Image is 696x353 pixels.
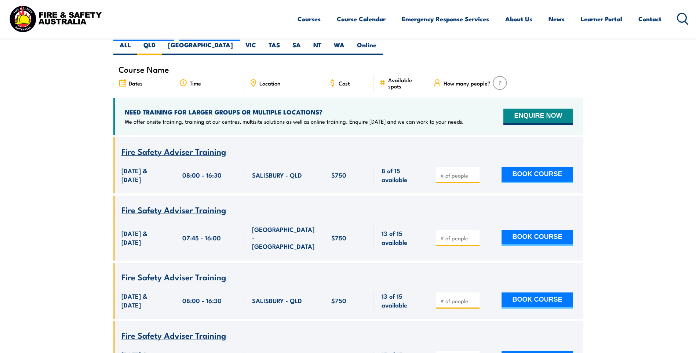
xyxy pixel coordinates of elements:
button: BOOK COURSE [502,167,573,183]
label: VIC [239,41,262,55]
span: 08:00 - 16:30 [182,296,222,305]
label: NT [307,41,328,55]
span: 13 of 15 available [382,229,420,246]
input: # of people [440,297,477,305]
input: # of people [440,172,477,179]
label: SA [286,41,307,55]
a: About Us [505,9,532,29]
a: Fire Safety Adviser Training [121,147,226,156]
label: WA [328,41,351,55]
a: Emergency Response Services [402,9,489,29]
span: 13 of 15 available [382,292,420,309]
input: # of people [440,234,477,242]
span: [DATE] & [DATE] [121,166,166,183]
label: QLD [137,41,162,55]
span: $750 [331,233,346,242]
span: SALISBURY - QLD [252,296,302,305]
a: Learner Portal [581,9,622,29]
span: Fire Safety Adviser Training [121,270,226,283]
label: ALL [113,41,137,55]
span: Location [259,80,280,86]
a: Fire Safety Adviser Training [121,205,226,215]
a: Contact [638,9,662,29]
h4: NEED TRAINING FOR LARGER GROUPS OR MULTIPLE LOCATIONS? [125,108,464,116]
span: 07:45 - 16:00 [182,233,221,242]
span: Time [190,80,201,86]
a: News [549,9,565,29]
span: Fire Safety Adviser Training [121,203,226,216]
a: Course Calendar [337,9,386,29]
span: Available spots [388,77,423,89]
span: [GEOGRAPHIC_DATA] - [GEOGRAPHIC_DATA] [252,225,315,251]
p: We offer onsite training, training at our centres, multisite solutions as well as online training... [125,118,464,125]
span: $750 [331,296,346,305]
span: $750 [331,171,346,179]
a: Fire Safety Adviser Training [121,273,226,282]
span: Cost [339,80,350,86]
span: [DATE] & [DATE] [121,292,166,309]
span: Fire Safety Adviser Training [121,329,226,341]
span: 08:00 - 16:30 [182,171,222,179]
span: Dates [129,80,143,86]
span: [DATE] & [DATE] [121,229,166,246]
a: Courses [298,9,321,29]
button: BOOK COURSE [502,292,573,309]
span: Course Name [119,66,169,72]
a: Fire Safety Adviser Training [121,331,226,340]
span: 8 of 15 available [382,166,420,183]
label: TAS [262,41,286,55]
button: ENQUIRE NOW [503,109,573,125]
label: Online [351,41,383,55]
span: Fire Safety Adviser Training [121,145,226,157]
span: SALISBURY - QLD [252,171,302,179]
button: BOOK COURSE [502,230,573,246]
span: How many people? [444,80,491,86]
label: [GEOGRAPHIC_DATA] [162,41,239,55]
